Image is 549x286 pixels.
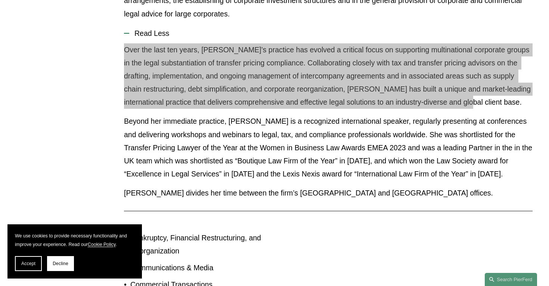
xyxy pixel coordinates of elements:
[124,24,533,43] button: Read Less
[124,43,533,109] p: Over the last ten years, [PERSON_NAME]’s practice has evolved a critical focus on supporting mult...
[7,224,142,279] section: Cookie banner
[88,242,116,247] a: Cookie Policy
[485,273,537,286] a: Search this site
[129,29,533,38] span: Read Less
[124,43,533,206] div: Read Less
[21,261,35,266] span: Accept
[53,261,68,266] span: Decline
[130,261,274,274] p: Communications & Media
[15,256,42,271] button: Accept
[130,231,274,258] p: Bankruptcy, Financial Restructuring, and Reorganization
[47,256,74,271] button: Decline
[124,187,533,200] p: [PERSON_NAME] divides her time between the firm’s [GEOGRAPHIC_DATA] and [GEOGRAPHIC_DATA] offices.
[15,232,134,249] p: We use cookies to provide necessary functionality and improve your experience. Read our .
[124,115,533,181] p: Beyond her immediate practice, [PERSON_NAME] is a recognized international speaker, regularly pre...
